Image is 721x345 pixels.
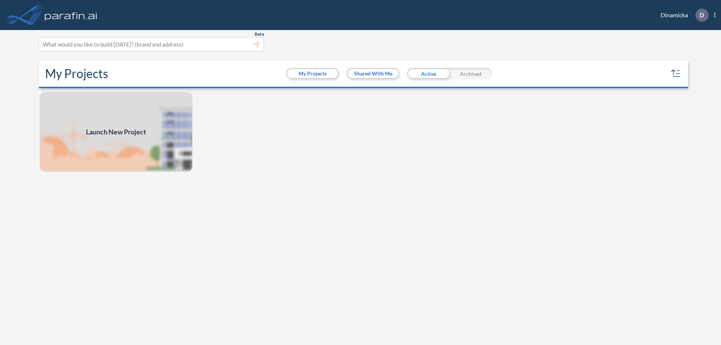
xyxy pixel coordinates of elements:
[86,127,146,137] span: Launch New Project
[39,91,193,172] a: Launch New Project
[43,8,99,23] img: logo
[649,9,715,22] div: Dinamicka
[39,91,193,172] img: add
[670,68,682,80] button: sort
[255,31,264,37] span: Beta
[287,69,338,78] button: My Projects
[407,68,449,79] div: Active
[348,69,398,78] button: Shared With Me
[700,12,704,18] p: D
[449,68,492,79] div: Archived
[45,66,108,81] h2: My Projects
